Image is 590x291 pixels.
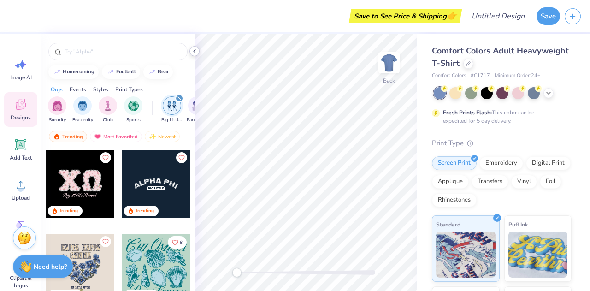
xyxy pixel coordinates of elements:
div: Embroidery [479,156,523,170]
span: 8 [180,240,183,245]
button: Like [168,236,187,249]
span: Comfort Colors Adult Heavyweight T-Shirt [432,45,569,69]
div: filter for Fraternity [72,96,93,124]
div: Foil [540,175,561,189]
button: filter button [124,96,142,124]
div: homecoming [63,69,94,74]
span: Minimum Order: 24 + [495,72,541,80]
input: Untitled Design [464,7,532,25]
div: Newest [145,131,180,142]
div: Rhinestones [432,193,477,207]
div: Screen Print [432,156,477,170]
span: Fraternity [72,117,93,124]
span: Add Text [10,154,32,161]
div: Trending [49,131,87,142]
span: # C1717 [471,72,490,80]
span: Parent's Weekend [187,117,208,124]
div: Applique [432,175,469,189]
div: filter for Big Little Reveal [161,96,183,124]
div: Print Type [432,138,572,148]
div: Print Types [115,85,143,94]
button: Like [176,152,187,163]
button: filter button [99,96,117,124]
div: Accessibility label [232,268,242,277]
div: Styles [93,85,108,94]
div: filter for Sorority [48,96,66,124]
span: Sports [126,117,141,124]
button: bear [143,65,173,79]
img: Back [380,53,398,72]
div: football [116,69,136,74]
button: filter button [72,96,93,124]
img: trend_line.gif [148,69,156,75]
span: Upload [12,194,30,202]
img: Standard [436,232,496,278]
div: This color can be expedited for 5 day delivery. [443,108,556,125]
div: Vinyl [511,175,537,189]
span: Standard [436,220,460,229]
div: Trending [59,208,78,214]
span: Designs [11,114,31,121]
div: Most Favorited [90,131,142,142]
img: Puff Ink [508,232,568,278]
div: filter for Parent's Weekend [187,96,208,124]
button: filter button [187,96,208,124]
span: Puff Ink [508,220,528,229]
span: Clipart & logos [6,274,36,289]
div: bear [158,69,169,74]
div: Events [70,85,86,94]
div: Back [383,77,395,85]
span: Big Little Reveal [161,117,183,124]
img: trend_line.gif [53,69,61,75]
img: most_fav.gif [94,133,101,140]
span: Image AI [10,74,32,81]
img: Sorority Image [52,101,63,111]
span: Comfort Colors [432,72,466,80]
img: Club Image [103,101,113,111]
div: filter for Club [99,96,117,124]
button: homecoming [48,65,99,79]
span: 👉 [447,10,457,21]
button: filter button [48,96,66,124]
div: Save to See Price & Shipping [351,9,460,23]
img: trend_line.gif [107,69,114,75]
img: trending.gif [53,133,60,140]
img: Fraternity Image [77,101,88,111]
img: Big Little Reveal Image [167,101,177,111]
button: filter button [161,96,183,124]
div: Orgs [51,85,63,94]
div: Trending [135,208,154,214]
span: Club [103,117,113,124]
img: Sports Image [128,101,139,111]
span: Sorority [49,117,66,124]
button: football [102,65,140,79]
input: Try "Alpha" [64,47,182,56]
strong: Fresh Prints Flash: [443,109,492,116]
strong: Need help? [34,262,67,271]
button: Like [100,236,111,247]
img: newest.gif [149,133,156,140]
img: Parent's Weekend Image [192,101,203,111]
div: Transfers [472,175,508,189]
button: Save [537,7,560,25]
div: Digital Print [526,156,571,170]
div: filter for Sports [124,96,142,124]
button: Like [100,152,111,163]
